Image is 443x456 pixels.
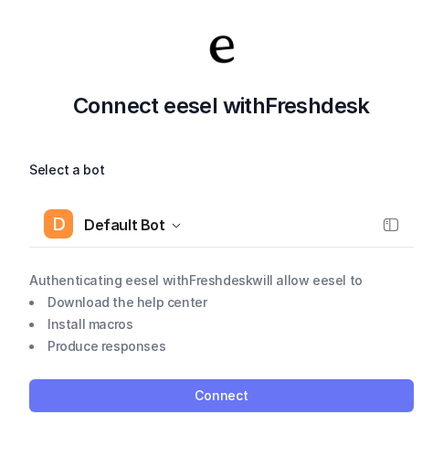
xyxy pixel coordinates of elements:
[29,379,414,412] button: Connect
[29,335,414,357] li: Produce responses
[29,292,414,313] li: Download the help center
[29,203,414,247] button: DDefault Bot
[29,90,414,122] h2: Connect eesel with Freshdesk
[84,212,165,238] span: Default Bot
[29,313,414,335] li: Install macros
[29,270,414,292] p: Authenticating eesel with Freshdesk will allow eesel to
[44,209,73,239] span: D
[29,159,414,181] label: Select a bot
[204,31,240,68] img: Your Company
